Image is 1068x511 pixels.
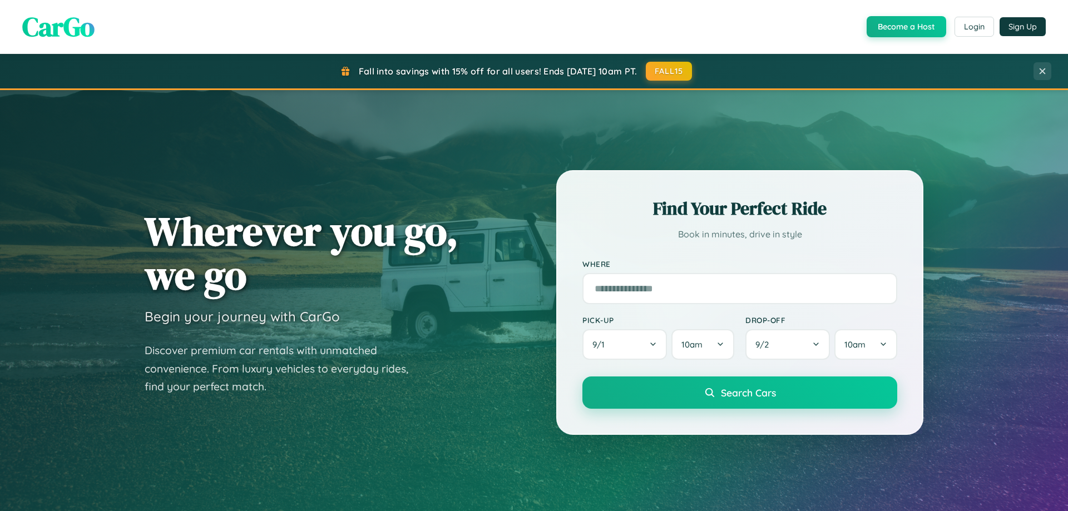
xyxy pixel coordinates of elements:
[867,16,946,37] button: Become a Host
[145,209,458,297] h1: Wherever you go, we go
[22,8,95,45] span: CarGo
[582,315,734,325] label: Pick-up
[844,339,866,350] span: 10am
[592,339,610,350] span: 9 / 1
[646,62,693,81] button: FALL15
[955,17,994,37] button: Login
[582,259,897,269] label: Where
[745,315,897,325] label: Drop-off
[359,66,637,77] span: Fall into savings with 15% off for all users! Ends [DATE] 10am PT.
[721,386,776,399] span: Search Cars
[745,329,830,360] button: 9/2
[1000,17,1046,36] button: Sign Up
[755,339,774,350] span: 9 / 2
[671,329,734,360] button: 10am
[145,308,340,325] h3: Begin your journey with CarGo
[834,329,897,360] button: 10am
[681,339,703,350] span: 10am
[582,376,897,409] button: Search Cars
[145,341,423,396] p: Discover premium car rentals with unmatched convenience. From luxury vehicles to everyday rides, ...
[582,226,897,242] p: Book in minutes, drive in style
[582,329,667,360] button: 9/1
[582,196,897,221] h2: Find Your Perfect Ride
